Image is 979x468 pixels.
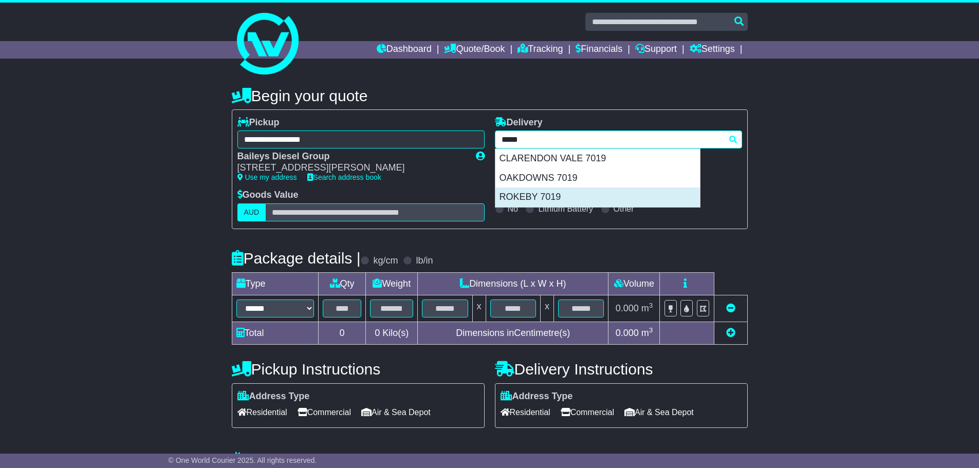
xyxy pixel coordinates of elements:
td: 0 [318,322,366,344]
sup: 3 [649,326,653,334]
typeahead: Please provide city [495,130,742,148]
span: 0.000 [616,328,639,338]
a: Settings [690,41,735,59]
label: Other [614,204,634,214]
a: Dashboard [377,41,432,59]
a: Tracking [518,41,563,59]
span: Residential [501,404,550,420]
td: x [540,295,553,322]
span: Air & Sea Depot [361,404,431,420]
label: Delivery [495,117,543,128]
label: Goods Value [237,190,299,201]
td: Weight [366,272,418,295]
td: Dimensions in Centimetre(s) [418,322,608,344]
label: Address Type [501,391,573,402]
div: OAKDOWNS 7019 [495,169,700,188]
td: Qty [318,272,366,295]
span: 0.000 [616,303,639,313]
label: Lithium Battery [538,204,593,214]
a: Add new item [726,328,735,338]
span: © One World Courier 2025. All rights reserved. [169,456,317,464]
label: No [508,204,518,214]
span: Residential [237,404,287,420]
span: Commercial [298,404,351,420]
td: x [472,295,486,322]
td: Kilo(s) [366,322,418,344]
div: [STREET_ADDRESS][PERSON_NAME] [237,162,466,174]
td: Dimensions (L x W x H) [418,272,608,295]
h4: Pickup Instructions [232,361,485,378]
h4: Package details | [232,250,361,267]
h4: Begin your quote [232,87,748,104]
span: m [641,303,653,313]
div: ROKEBY 7019 [495,188,700,207]
a: Quote/Book [444,41,505,59]
h4: Warranty & Insurance [232,451,748,468]
label: AUD [237,203,266,221]
div: CLARENDON VALE 7019 [495,149,700,169]
td: Type [232,272,318,295]
label: kg/cm [373,255,398,267]
label: Pickup [237,117,280,128]
td: Volume [608,272,660,295]
label: Address Type [237,391,310,402]
div: Baileys Diesel Group [237,151,466,162]
a: Use my address [237,173,297,181]
span: m [641,328,653,338]
a: Support [635,41,677,59]
span: 0 [375,328,380,338]
span: Air & Sea Depot [624,404,694,420]
h4: Delivery Instructions [495,361,748,378]
a: Remove this item [726,303,735,313]
a: Search address book [307,173,381,181]
td: Total [232,322,318,344]
label: lb/in [416,255,433,267]
a: Financials [576,41,622,59]
sup: 3 [649,302,653,309]
span: Commercial [561,404,614,420]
